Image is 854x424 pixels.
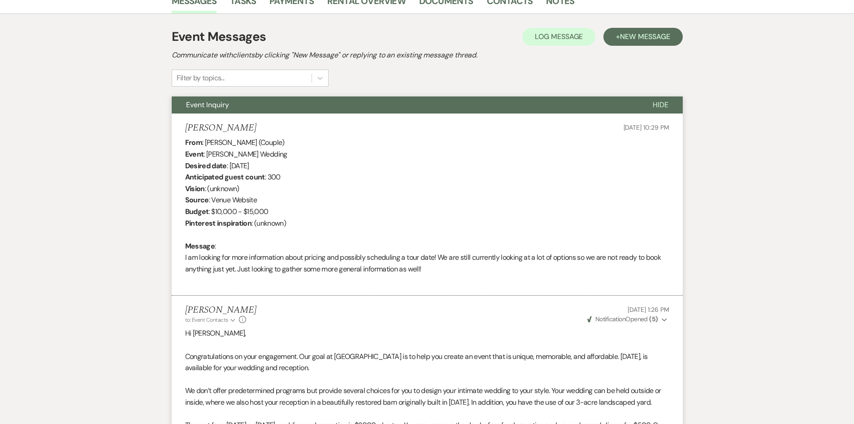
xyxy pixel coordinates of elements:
h1: Event Messages [172,27,266,46]
button: Event Inquiry [172,96,638,114]
b: From [185,138,202,147]
b: Vision [185,184,205,193]
span: Event Inquiry [186,100,229,109]
span: Congratulations on your engagement. Our goal at [GEOGRAPHIC_DATA] is to help you create an event ... [185,352,648,373]
div: : [PERSON_NAME] (Couple) : [PERSON_NAME] Wedding : [DATE] : 300 : (unknown) : Venue Website : $10... [185,137,669,286]
b: Anticipated guest count [185,172,265,182]
b: Source [185,195,209,205]
span: We don’t offer predetermined programs but provide several choices for you to design your intimate... [185,386,661,407]
span: Hide [653,100,668,109]
b: Pinterest inspiration [185,219,252,228]
span: to: Event Contacts [185,316,228,323]
b: Event [185,149,204,159]
button: Hide [638,96,683,114]
button: to: Event Contacts [185,316,237,324]
button: NotificationOpened (5) [586,315,669,324]
span: Notification [595,315,625,323]
span: New Message [620,32,670,41]
b: Desired date [185,161,227,170]
button: +New Message [603,28,682,46]
h5: [PERSON_NAME] [185,305,256,316]
span: [DATE] 1:26 PM [628,306,669,314]
b: Message [185,241,215,251]
div: Filter by topics... [177,73,225,83]
button: Log Message [522,28,595,46]
span: Hi [PERSON_NAME], [185,328,246,338]
b: Budget [185,207,209,216]
h5: [PERSON_NAME] [185,122,256,134]
span: Opened [587,315,658,323]
span: [DATE] 10:29 PM [624,123,669,131]
span: Log Message [535,32,583,41]
strong: ( 5 ) [649,315,658,323]
h2: Communicate with clients by clicking "New Message" or replying to an existing message thread. [172,50,683,61]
